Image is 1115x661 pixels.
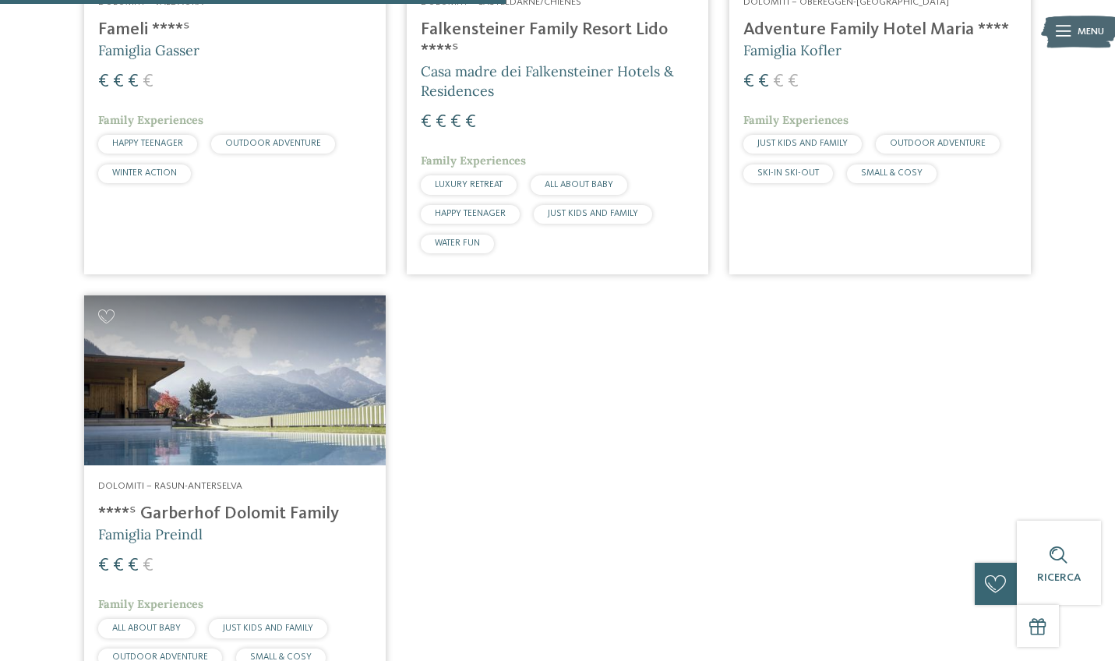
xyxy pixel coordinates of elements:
span: € [98,72,109,91]
span: € [465,113,476,132]
span: JUST KIDS AND FAMILY [223,624,313,633]
span: JUST KIDS AND FAMILY [548,209,638,218]
span: € [788,72,799,91]
span: € [436,113,446,132]
img: Cercate un hotel per famiglie? Qui troverete solo i migliori! [84,295,386,465]
span: € [450,113,461,132]
span: Family Experiences [98,597,203,611]
span: € [143,557,153,575]
span: € [143,72,153,91]
span: Casa madre dei Falkensteiner Hotels & Residences [421,62,674,100]
span: € [113,557,124,575]
span: WATER FUN [435,239,480,248]
span: Family Experiences [421,154,526,168]
span: € [128,72,139,91]
span: ALL ABOUT BABY [545,180,613,189]
span: Famiglia Gasser [98,41,199,59]
span: € [98,557,109,575]
span: € [758,72,769,91]
span: HAPPY TEENAGER [435,209,506,218]
span: Dolomiti – Rasun-Anterselva [98,481,242,491]
span: Family Experiences [743,113,849,127]
span: € [113,72,124,91]
span: SKI-IN SKI-OUT [757,168,819,178]
h4: ****ˢ Garberhof Dolomit Family [98,504,372,525]
span: Ricerca [1037,572,1081,583]
span: JUST KIDS AND FAMILY [757,139,848,148]
h4: Falkensteiner Family Resort Lido ****ˢ [421,19,694,62]
span: € [421,113,432,132]
span: WINTER ACTION [112,168,177,178]
span: SMALL & COSY [861,168,923,178]
h4: Adventure Family Hotel Maria **** [743,19,1017,41]
span: OUTDOOR ADVENTURE [225,139,321,148]
span: € [743,72,754,91]
span: OUTDOOR ADVENTURE [890,139,986,148]
span: HAPPY TEENAGER [112,139,183,148]
span: € [128,557,139,575]
span: LUXURY RETREAT [435,180,503,189]
span: Family Experiences [98,113,203,127]
span: € [773,72,784,91]
span: Famiglia Preindl [98,525,203,543]
span: Famiglia Kofler [743,41,842,59]
span: ALL ABOUT BABY [112,624,181,633]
